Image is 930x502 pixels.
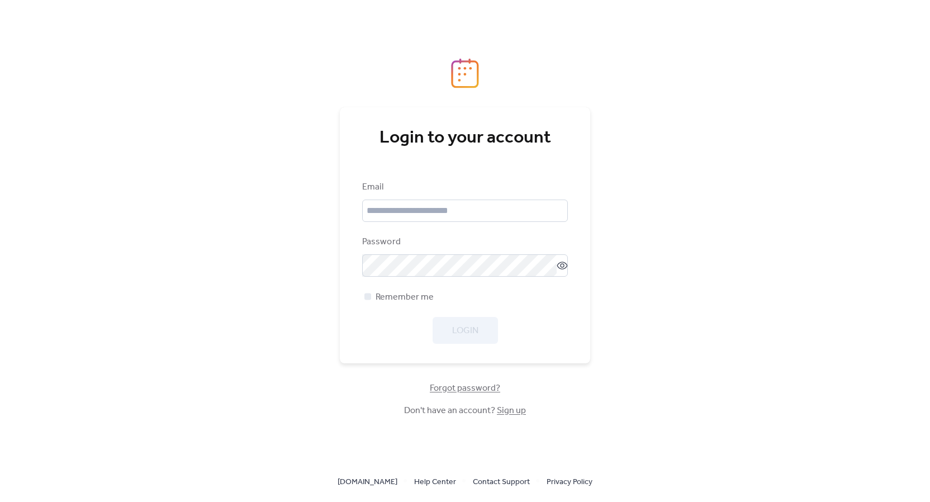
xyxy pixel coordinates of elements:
div: Login to your account [362,127,568,149]
div: Email [362,181,566,194]
a: Contact Support [473,475,530,489]
span: Remember me [376,291,434,304]
span: Don't have an account? [404,404,526,418]
span: [DOMAIN_NAME] [338,476,397,489]
a: Privacy Policy [547,475,592,489]
a: Help Center [414,475,456,489]
a: Forgot password? [430,385,500,391]
a: Sign up [497,402,526,419]
span: Privacy Policy [547,476,592,489]
img: logo [451,58,479,88]
span: Forgot password? [430,382,500,395]
a: [DOMAIN_NAME] [338,475,397,489]
div: Password [362,235,566,249]
span: Help Center [414,476,456,489]
span: Contact Support [473,476,530,489]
